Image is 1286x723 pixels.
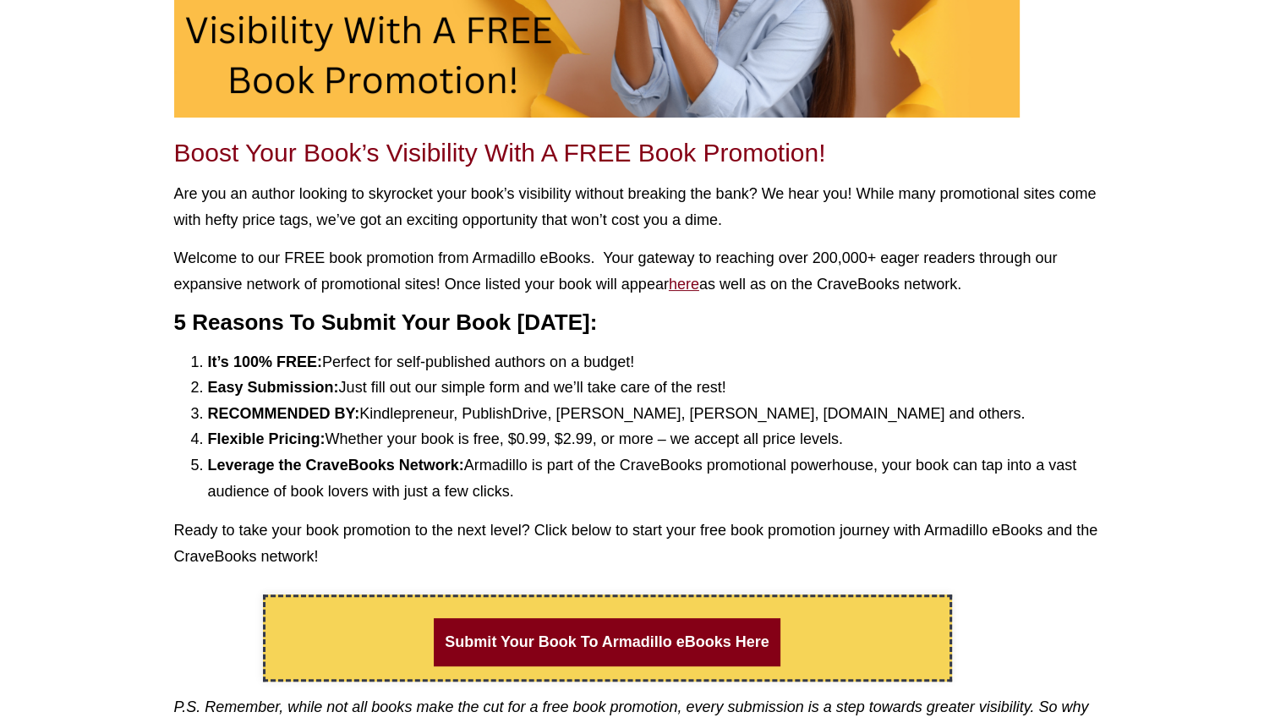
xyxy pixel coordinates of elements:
[174,309,598,335] strong: 5 Reasons To Submit Your Book [DATE]:
[174,518,1113,569] p: Ready to take your book promotion to the next level? Click below to start your free book promotio...
[208,430,326,447] strong: Flexible Pricing:
[174,245,1113,297] p: Welcome to our FREE book promotion from Armadillo eBooks. Your gateway to reaching over 200,000+ ...
[434,618,780,666] a: Submit Your Book To Armadillo eBooks Here
[208,375,1113,401] li: Just fill out our simple form and we’ll take care of the rest!
[208,426,1113,452] li: Whether your book is free, $0.99, $2.99, or more – we accept all price levels.
[208,401,1113,427] li: Kindlepreneur, PublishDrive, [PERSON_NAME], [PERSON_NAME], [DOMAIN_NAME] and others.
[174,139,826,167] a: Boost Your Book’s Visibility With A FREE Book Promotion!
[174,181,1113,233] p: Are you an author looking to skyrocket your book’s visibility without breaking the bank? We hear ...
[208,452,1113,504] li: Armadillo is part of the CraveBooks promotional powerhouse, your book can tap into a vast audienc...
[208,353,322,370] strong: It’s 100% FREE:
[208,379,339,396] strong: Easy Submission:
[669,276,699,293] a: here
[208,457,464,474] strong: Leverage the CraveBooks Network:
[208,405,360,422] strong: RECOMMENDED BY:
[208,349,1113,375] li: Perfect for self-published authors on a budget!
